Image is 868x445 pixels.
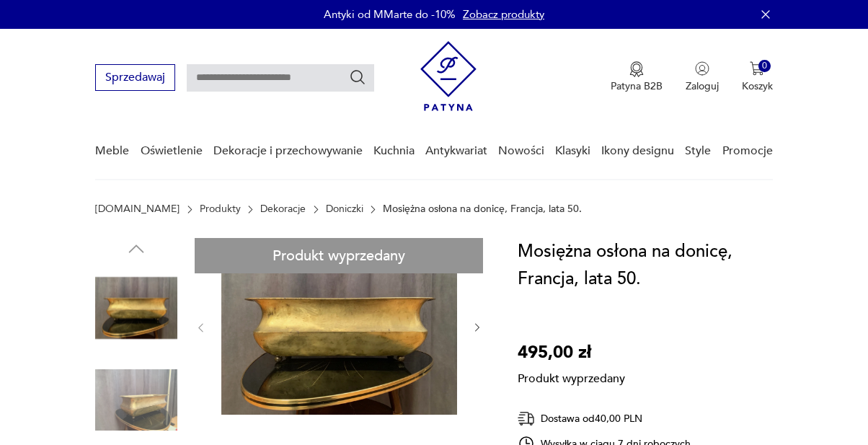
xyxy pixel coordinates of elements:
a: Dekoracje i przechowywanie [213,123,363,179]
a: Promocje [722,123,773,179]
p: Antyki od MMarte do -10% [324,7,456,22]
p: Koszyk [742,79,773,93]
img: Ikonka użytkownika [695,61,709,76]
a: Ikona medaluPatyna B2B [611,61,663,93]
img: Ikona medalu [629,61,644,77]
a: Kuchnia [373,123,415,179]
img: Patyna - sklep z meblami i dekoracjami vintage [420,41,477,111]
h1: Mosiężna osłona na donicę, Francja, lata 50. [518,238,789,293]
a: Produkty [200,203,241,215]
a: Meble [95,123,129,179]
a: Zobacz produkty [463,7,544,22]
div: Dostawa od 40,00 PLN [518,410,691,428]
button: 0Koszyk [742,61,773,93]
a: [DOMAIN_NAME] [95,203,180,215]
a: Sprzedawaj [95,74,175,84]
p: Mosiężna osłona na donicę, Francja, lata 50. [383,203,582,215]
div: 0 [758,60,771,72]
a: Nowości [498,123,544,179]
img: Ikona koszyka [750,61,764,76]
a: Antykwariat [425,123,487,179]
a: Oświetlenie [141,123,203,179]
a: Klasyki [555,123,590,179]
img: Ikona dostawy [518,410,535,428]
p: Zaloguj [686,79,719,93]
p: 495,00 zł [518,339,625,366]
button: Patyna B2B [611,61,663,93]
button: Szukaj [349,69,366,86]
a: Ikony designu [601,123,674,179]
a: Dekoracje [260,203,306,215]
p: Patyna B2B [611,79,663,93]
a: Style [685,123,711,179]
a: Doniczki [326,203,363,215]
button: Sprzedawaj [95,64,175,91]
p: Produkt wyprzedany [518,366,625,387]
button: Zaloguj [686,61,719,93]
